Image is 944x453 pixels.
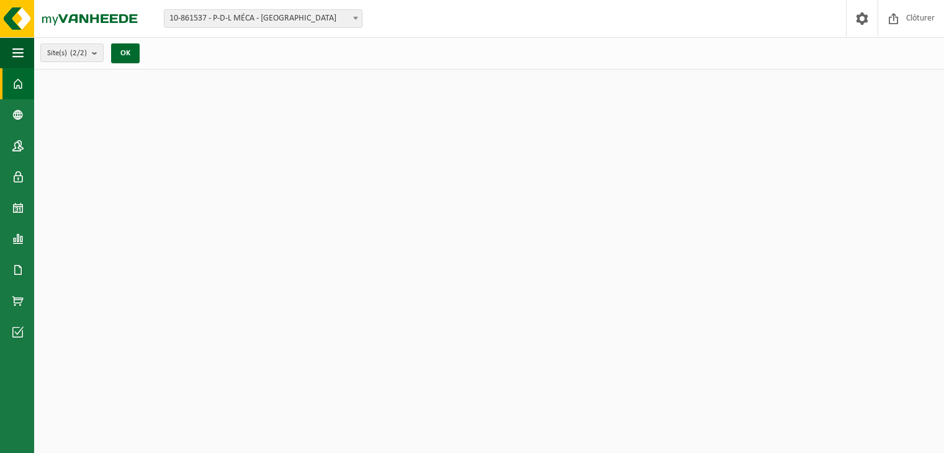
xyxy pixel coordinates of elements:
[164,9,362,28] span: 10-861537 - P-D-L MÉCA - FOSSES-LA-VILLE
[70,49,87,57] count: (2/2)
[111,43,140,63] button: OK
[164,10,362,27] span: 10-861537 - P-D-L MÉCA - FOSSES-LA-VILLE
[40,43,104,62] button: Site(s)(2/2)
[47,44,87,63] span: Site(s)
